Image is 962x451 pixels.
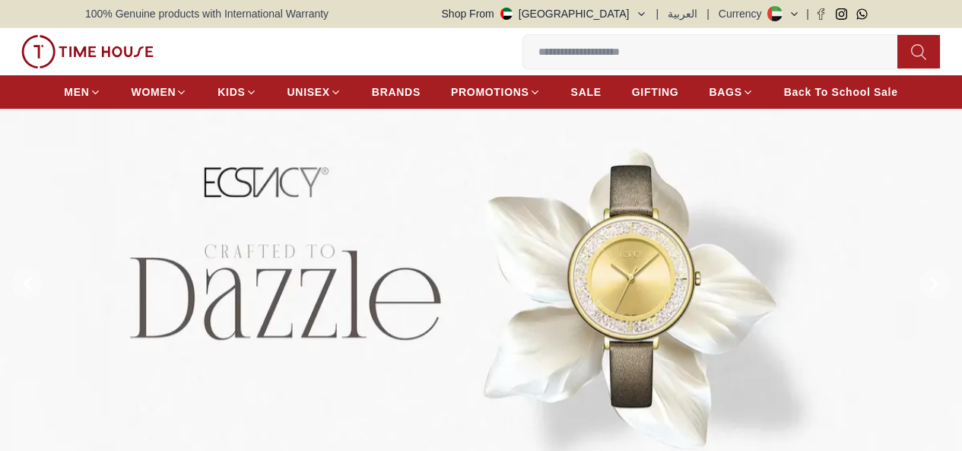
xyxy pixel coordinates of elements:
span: UNISEX [287,84,330,100]
a: UNISEX [287,78,341,106]
button: العربية [668,6,697,21]
span: SALE [571,84,602,100]
a: PROMOTIONS [451,78,541,106]
span: GIFTING [632,84,679,100]
span: BRANDS [372,84,421,100]
img: ... [21,35,154,68]
span: | [706,6,710,21]
a: KIDS [217,78,256,106]
a: Whatsapp [856,8,868,20]
div: Currency [719,6,768,21]
a: MEN [64,78,100,106]
img: United Arab Emirates [500,8,513,20]
a: BAGS [709,78,753,106]
a: GIFTING [632,78,679,106]
span: KIDS [217,84,245,100]
span: MEN [64,84,89,100]
a: SALE [571,78,602,106]
span: BAGS [709,84,741,100]
a: BRANDS [372,78,421,106]
span: PROMOTIONS [451,84,529,100]
button: Shop From[GEOGRAPHIC_DATA] [442,6,647,21]
a: Back To School Sale [784,78,898,106]
span: 100% Genuine products with International Warranty [85,6,329,21]
span: WOMEN [132,84,176,100]
span: | [806,6,809,21]
a: WOMEN [132,78,188,106]
span: Back To School Sale [784,84,898,100]
span: | [656,6,659,21]
a: Facebook [815,8,827,20]
a: Instagram [836,8,847,20]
